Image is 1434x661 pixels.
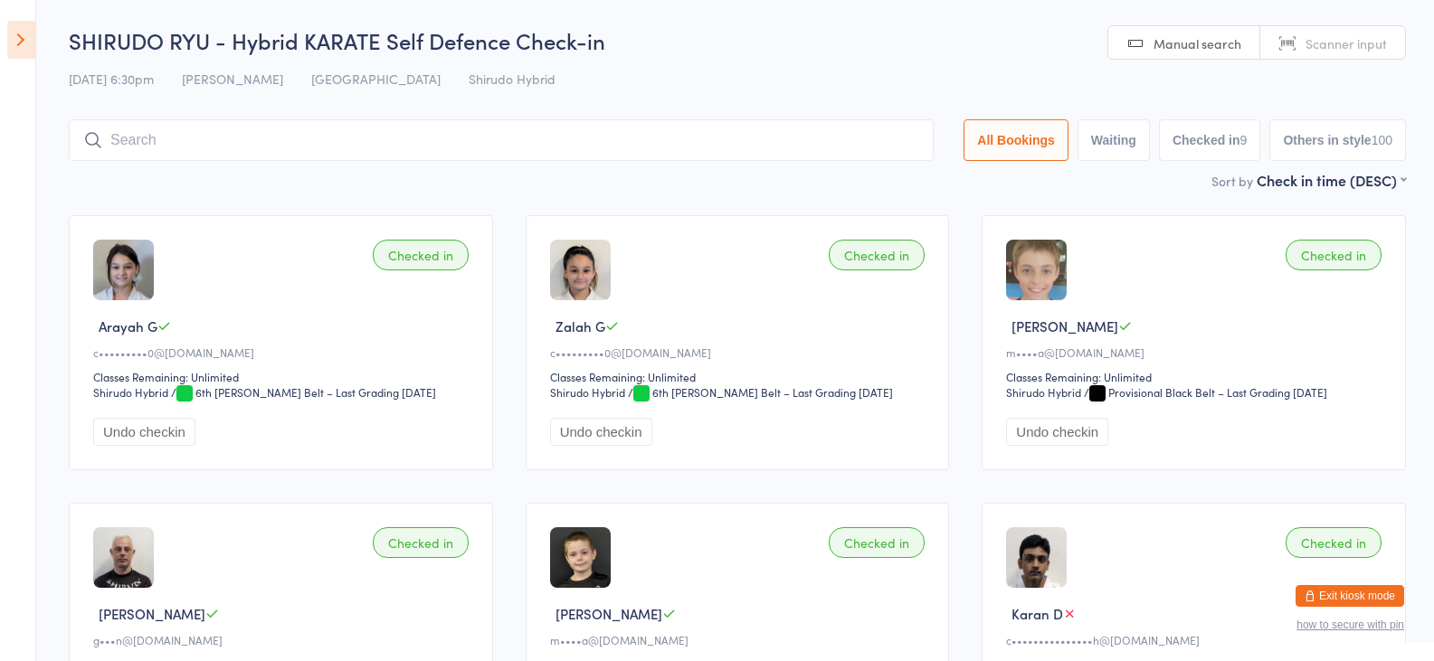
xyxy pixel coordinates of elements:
[1296,585,1404,607] button: Exit kiosk mode
[93,632,474,647] div: g•••n@[DOMAIN_NAME]
[1011,316,1118,335] span: [PERSON_NAME]
[1006,240,1067,300] img: image1638428881.png
[1006,369,1387,384] div: Classes Remaining: Unlimited
[1006,527,1067,588] img: image1664266679.png
[93,345,474,360] div: c•••••••••0@[DOMAIN_NAME]
[1286,240,1382,270] div: Checked in
[550,369,931,384] div: Classes Remaining: Unlimited
[93,384,168,400] div: Shirudo Hybrid
[69,70,154,88] span: [DATE] 6:30pm
[99,604,205,623] span: [PERSON_NAME]
[829,240,925,270] div: Checked in
[93,418,195,446] button: Undo checkin
[1006,632,1387,647] div: c•••••••••••••••h@[DOMAIN_NAME]
[469,70,556,88] span: Shirudo Hybrid
[373,240,469,270] div: Checked in
[93,369,474,384] div: Classes Remaining: Unlimited
[964,119,1068,161] button: All Bookings
[550,418,652,446] button: Undo checkin
[1240,133,1248,147] div: 9
[556,604,662,623] span: [PERSON_NAME]
[373,527,469,558] div: Checked in
[182,70,283,88] span: [PERSON_NAME]
[550,384,625,400] div: Shirudo Hybrid
[550,632,931,647] div: m••••a@[DOMAIN_NAME]
[1154,34,1241,52] span: Manual search
[628,384,893,400] span: / 6th [PERSON_NAME] Belt – Last Grading [DATE]
[93,240,154,300] img: image1725064293.png
[171,384,436,400] span: / 6th [PERSON_NAME] Belt – Last Grading [DATE]
[829,527,925,558] div: Checked in
[1006,345,1387,360] div: m••••a@[DOMAIN_NAME]
[1006,418,1108,446] button: Undo checkin
[1306,34,1387,52] span: Scanner input
[1372,133,1392,147] div: 100
[550,240,611,300] img: image1725064282.png
[556,316,605,335] span: Zalah G
[1159,119,1261,161] button: Checked in9
[1269,119,1406,161] button: Others in style100
[69,25,1406,55] h2: SHIRUDO RYU - Hybrid KARATE Self Defence Check-in
[69,119,934,161] input: Search
[1011,604,1063,623] span: Karan D
[311,70,441,88] span: [GEOGRAPHIC_DATA]
[550,527,611,588] img: image1646632420.png
[1286,527,1382,558] div: Checked in
[1257,170,1406,190] div: Check in time (DESC)
[550,345,931,360] div: c•••••••••0@[DOMAIN_NAME]
[1211,172,1253,190] label: Sort by
[1296,619,1404,631] button: how to secure with pin
[1006,384,1081,400] div: Shirudo Hybrid
[1078,119,1150,161] button: Waiting
[1084,384,1327,400] span: / Provisional Black Belt – Last Grading [DATE]
[93,527,154,588] img: image1661560289.png
[99,316,157,335] span: Arayah G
